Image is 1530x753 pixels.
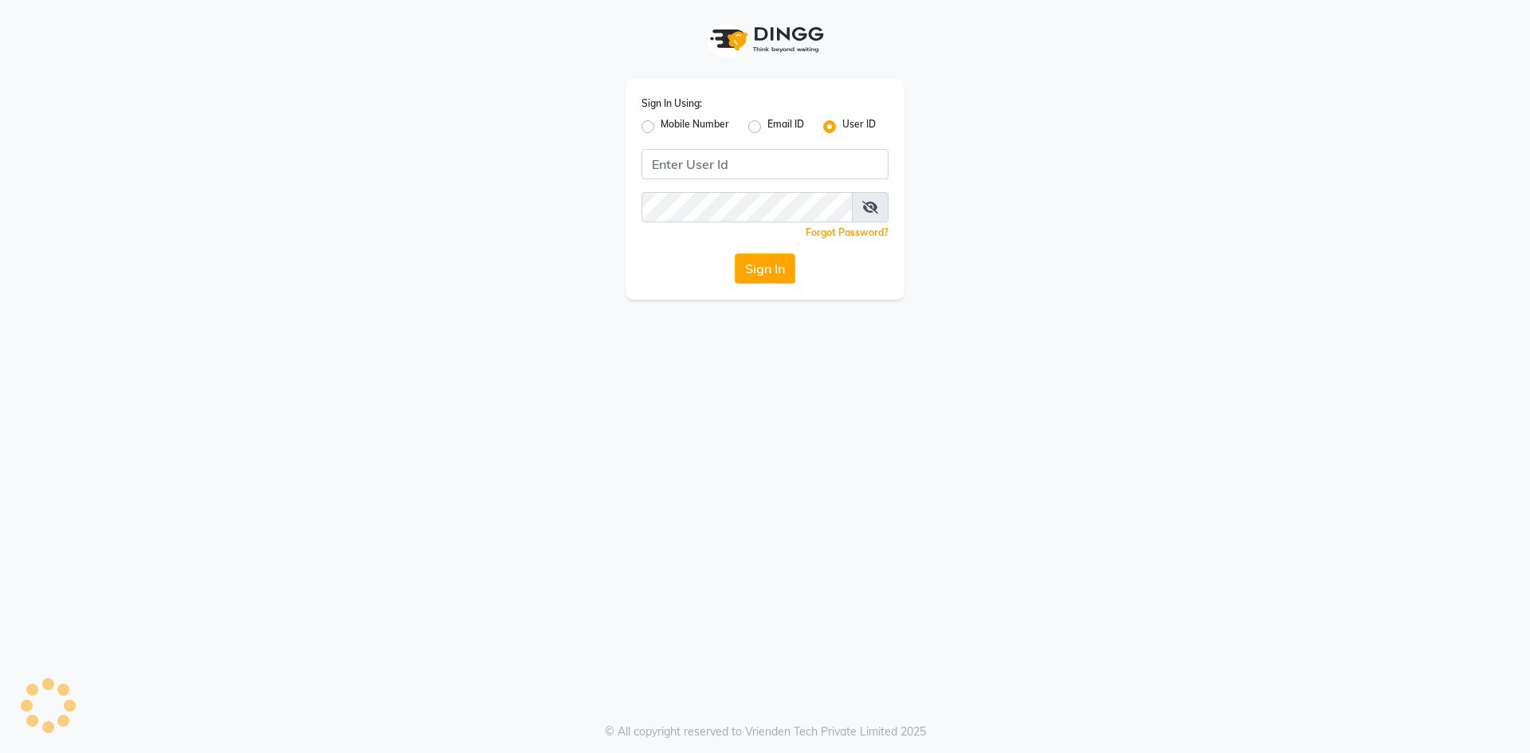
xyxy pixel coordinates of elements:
[806,226,889,238] a: Forgot Password?
[767,117,804,136] label: Email ID
[641,96,702,111] label: Sign In Using:
[735,253,795,284] button: Sign In
[641,149,889,179] input: Username
[641,192,853,222] input: Username
[842,117,876,136] label: User ID
[701,16,829,63] img: logo1.svg
[661,117,729,136] label: Mobile Number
